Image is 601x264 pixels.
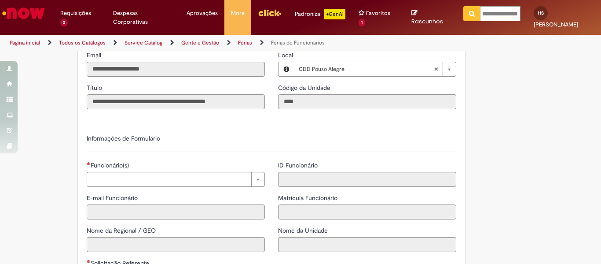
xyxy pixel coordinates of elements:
span: Somente leitura - Título [87,84,104,92]
div: Padroniza [295,9,345,19]
span: Somente leitura - Nome da Unidade [278,227,330,234]
img: click_logo_yellow_360x200.png [258,6,282,19]
a: Todos os Catálogos [59,39,106,46]
span: Necessários - Funcionário(s) [91,161,131,169]
a: Gente e Gestão [181,39,219,46]
input: Matrícula Funcionário [278,205,456,219]
span: 2 [60,19,68,26]
input: Nome da Regional / GEO [87,237,265,252]
span: Somente leitura - Código da Unidade [278,84,332,92]
span: HS [538,10,544,16]
input: E-mail Funcionário [87,205,265,219]
span: Local [278,51,295,59]
span: Despesas Corporativas [113,9,174,26]
input: Nome da Unidade [278,237,456,252]
input: Email [87,62,265,77]
span: Requisições [60,9,91,18]
label: Somente leitura - Código da Unidade [278,83,332,92]
a: Rascunhos [411,9,450,26]
label: Informações de Formulário [87,134,160,142]
abbr: Limpar campo Local [429,62,443,76]
button: Local, Visualizar este registro CDD Pouso Alegre [279,62,294,76]
a: Service Catalog [125,39,162,46]
p: +GenAi [324,9,345,19]
span: Somente leitura - Matrícula Funcionário [278,194,339,202]
label: Somente leitura - Email [87,51,103,59]
a: Limpar campo Funcionário(s) [87,172,265,187]
span: Favoritos [366,9,390,18]
button: Pesquisar [463,6,480,21]
span: [PERSON_NAME] [534,21,578,28]
span: 1 [359,19,365,26]
span: More [231,9,245,18]
a: Férias [238,39,252,46]
span: Necessários [87,162,91,165]
span: Somente leitura - E-mail Funcionário [87,194,139,202]
span: Rascunhos [411,17,443,26]
input: Título [87,94,265,109]
a: CDD Pouso AlegreLimpar campo Local [294,62,456,76]
ul: Trilhas de página [7,35,394,51]
span: Necessários [87,260,91,263]
span: Aprovações [187,9,218,18]
input: ID Funcionário [278,172,456,187]
input: Código da Unidade [278,94,456,109]
span: Somente leitura - ID Funcionário [278,161,319,169]
a: Férias de Funcionários [271,39,325,46]
label: Somente leitura - Título [87,83,104,92]
a: Página inicial [10,39,40,46]
img: ServiceNow [1,4,46,22]
span: CDD Pouso Alegre [299,62,434,76]
span: Somente leitura - Nome da Regional / GEO [87,227,158,234]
